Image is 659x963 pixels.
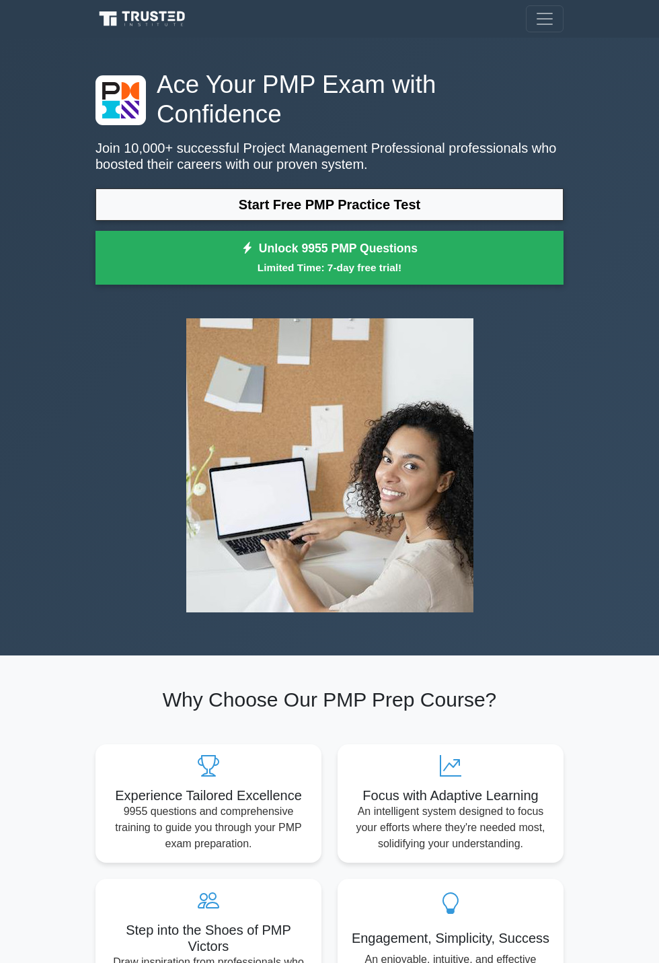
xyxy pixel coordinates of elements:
[95,70,564,129] h1: Ace Your PMP Exam with Confidence
[106,804,311,852] p: 9955 questions and comprehensive training to guide you through your PMP exam preparation.
[348,787,553,804] h5: Focus with Adaptive Learning
[112,260,547,275] small: Limited Time: 7-day free trial!
[95,188,564,221] a: Start Free PMP Practice Test
[95,140,564,172] p: Join 10,000+ successful Project Management Professional professionals who boosted their careers w...
[95,688,564,712] h2: Why Choose Our PMP Prep Course?
[95,231,564,285] a: Unlock 9955 PMP QuestionsLimited Time: 7-day free trial!
[106,787,311,804] h5: Experience Tailored Excellence
[106,922,311,954] h5: Step into the Shoes of PMP Victors
[348,804,553,852] p: An intelligent system designed to focus your efforts where they're needed most, solidifying your ...
[526,5,564,32] button: Toggle navigation
[348,930,553,946] h5: Engagement, Simplicity, Success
